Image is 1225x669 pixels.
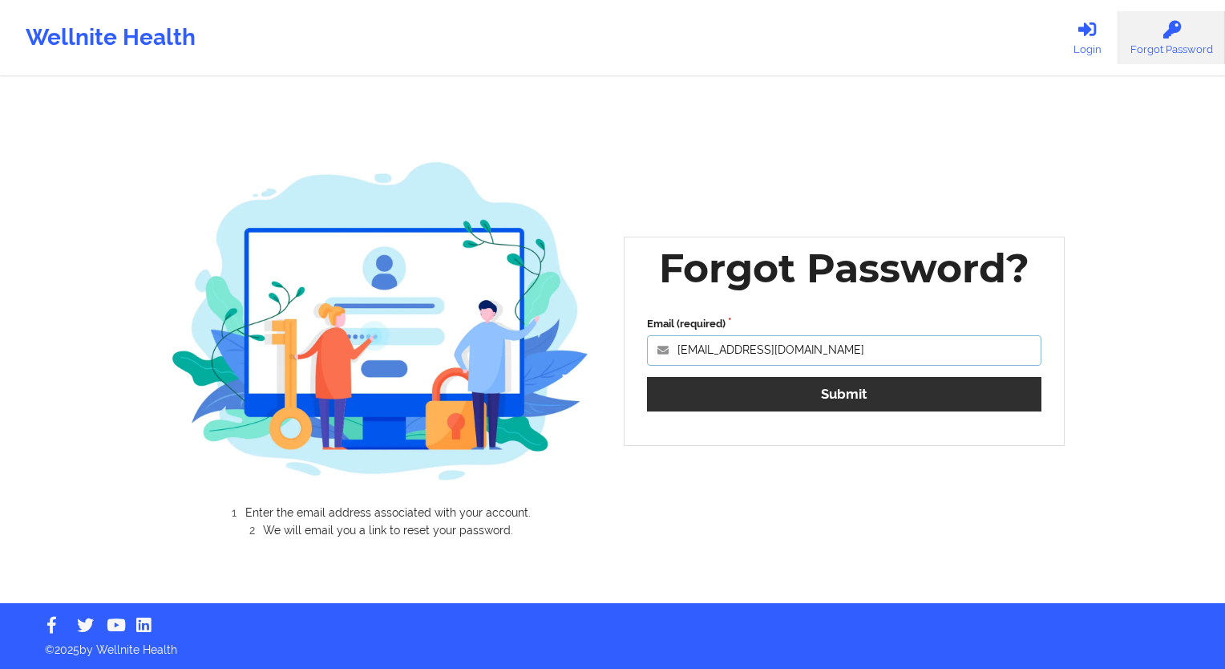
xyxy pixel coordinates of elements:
a: Forgot Password [1118,11,1225,64]
input: Email address [647,335,1041,366]
label: Email (required) [647,316,1041,332]
li: We will email you a link to reset your password. [186,521,590,537]
p: © 2025 by Wellnite Health [34,630,1191,658]
div: Forgot Password? [659,243,1029,294]
button: Submit [647,377,1041,412]
li: Enter the email address associated with your account. [186,506,590,521]
a: Login [1056,11,1118,64]
img: wellnite-forgot-password-hero_200.d80a7247.jpg [172,146,591,495]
